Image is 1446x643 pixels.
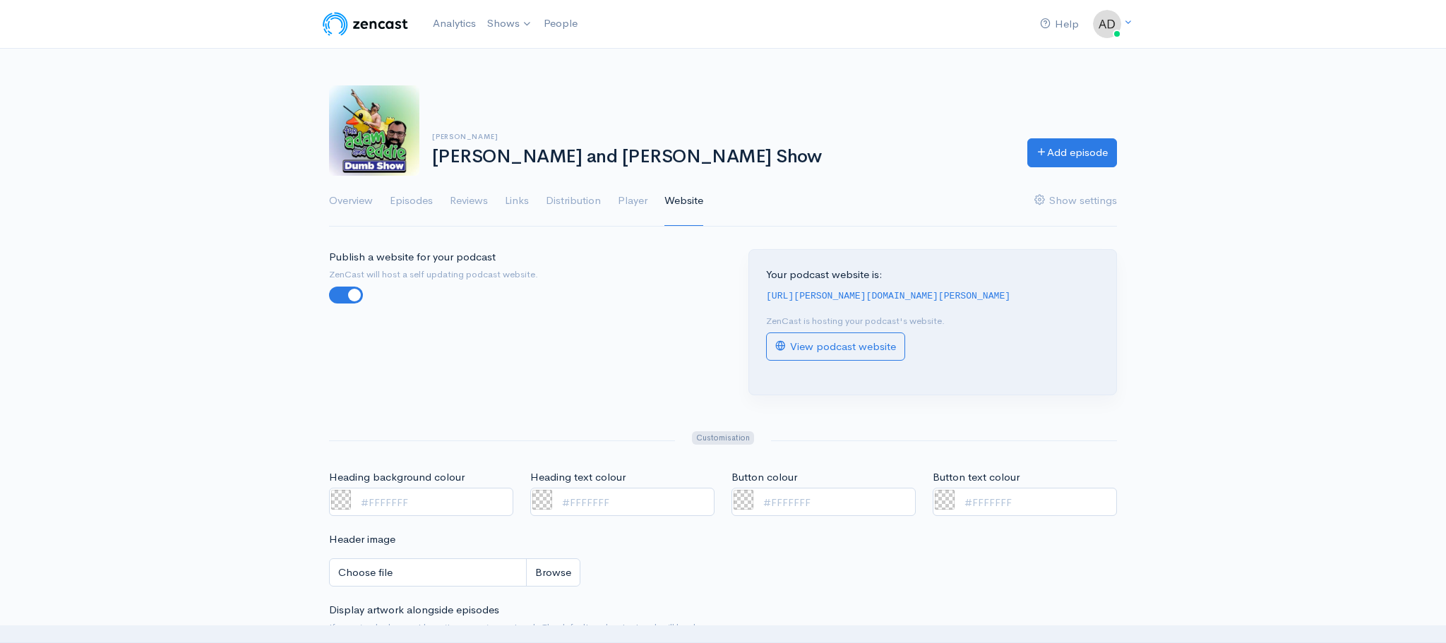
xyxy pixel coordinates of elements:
a: Add episode [1027,138,1117,167]
label: Header image [329,531,395,548]
a: Website [664,176,703,227]
label: Heading text colour [530,469,626,486]
h1: [PERSON_NAME] and [PERSON_NAME] Show [432,147,1010,167]
input: #FFFFFFF [731,488,916,517]
small: ZenCast will host a self updating podcast website. [329,268,715,282]
a: People [538,8,583,39]
label: Display artwork alongside episodes [329,602,499,618]
a: Shows [482,8,538,40]
a: View podcast website [766,332,905,361]
a: Help [1034,9,1084,40]
p: Your podcast website is: [766,267,1099,283]
iframe: gist-messenger-bubble-iframe [1398,595,1432,629]
p: ZenCast is hosting your podcast's website. [766,314,1099,328]
span: Customisation [692,431,753,445]
a: Overview [329,176,373,227]
label: Button colour [731,469,797,486]
img: ZenCast Logo [321,10,410,38]
label: Button text colour [933,469,1020,486]
input: #FFFFFFF [933,488,1117,517]
a: Analytics [427,8,482,39]
a: Reviews [450,176,488,227]
a: Episodes [390,176,433,227]
input: #FFFFFFF [530,488,715,517]
label: Publish a website for your podcast [329,249,496,265]
a: Links [505,176,529,227]
code: [URL][PERSON_NAME][DOMAIN_NAME][PERSON_NAME] [766,291,1010,301]
a: Show settings [1034,176,1117,227]
label: Heading background colour [329,469,465,486]
a: Player [618,176,647,227]
h6: [PERSON_NAME] [432,133,1010,140]
small: If an episode does not have its own unique artwork. The default podcast artwork will be shown. [329,620,1117,635]
input: #FFFFFFF [329,488,513,517]
a: Distribution [546,176,601,227]
img: ... [1093,10,1121,38]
